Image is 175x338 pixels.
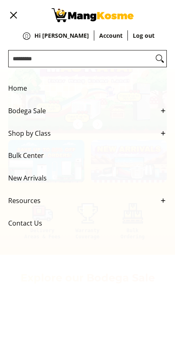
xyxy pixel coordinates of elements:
a: Log out [133,33,155,51]
span: Home [8,77,155,100]
img: Mang Kosme: Your Home Appliances Warehouse Sale Partner! [52,8,134,22]
a: Account [99,33,123,51]
a: Home [8,77,167,100]
span: Bulk Center [8,144,155,167]
strong: Account [99,32,123,39]
a: New Arrivals [8,167,167,190]
a: Account [34,33,89,51]
a: Contact Us [8,212,167,235]
a: Resources [8,190,167,212]
strong: Log out [133,32,155,39]
span: Resources [8,190,155,212]
a: Bulk Center [8,144,167,167]
span: Bodega Sale [8,100,155,122]
a: Shop by Class [8,122,167,145]
a: Bodega Sale [8,100,167,122]
span: New Arrivals [8,167,155,190]
span: Shop by Class [8,122,155,145]
button: Search [153,50,166,67]
strong: Hi [PERSON_NAME] [34,32,89,39]
span: Contact Us [8,212,155,235]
